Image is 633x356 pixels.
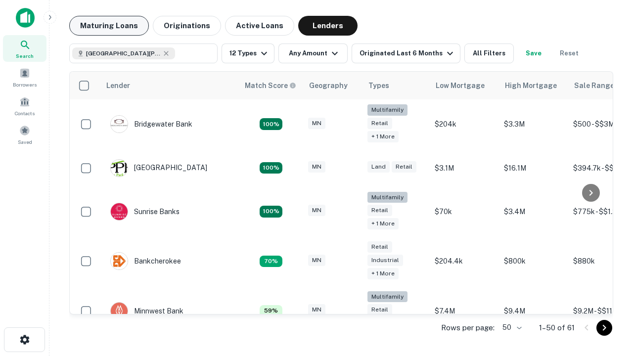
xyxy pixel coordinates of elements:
[239,72,303,99] th: Capitalize uses an advanced AI algorithm to match your search with the best lender. The match sco...
[436,80,485,91] div: Low Mortgage
[15,109,35,117] span: Contacts
[430,72,499,99] th: Low Mortgage
[106,80,130,91] div: Lender
[464,44,514,63] button: All Filters
[498,320,523,335] div: 50
[222,44,274,63] button: 12 Types
[245,80,294,91] h6: Match Score
[367,218,399,229] div: + 1 more
[518,44,549,63] button: Save your search to get updates of matches that match your search criteria.
[367,304,392,315] div: Retail
[3,92,46,119] a: Contacts
[308,255,325,266] div: MN
[499,72,568,99] th: High Mortgage
[505,80,557,91] div: High Mortgage
[499,99,568,149] td: $3.3M
[441,322,495,334] p: Rows per page:
[362,72,430,99] th: Types
[367,291,407,303] div: Multifamily
[499,187,568,237] td: $3.4M
[499,236,568,286] td: $800k
[430,187,499,237] td: $70k
[110,159,207,177] div: [GEOGRAPHIC_DATA]
[260,206,282,218] div: Matching Properties: 15, hasApolloMatch: undefined
[3,35,46,62] a: Search
[367,118,392,129] div: Retail
[367,131,399,142] div: + 1 more
[225,16,294,36] button: Active Loans
[3,121,46,148] a: Saved
[260,118,282,130] div: Matching Properties: 18, hasApolloMatch: undefined
[153,16,221,36] button: Originations
[392,161,416,173] div: Retail
[367,104,407,116] div: Multifamily
[298,16,358,36] button: Lenders
[584,277,633,324] iframe: Chat Widget
[430,99,499,149] td: $204k
[499,149,568,187] td: $16.1M
[3,64,46,90] a: Borrowers
[367,255,403,266] div: Industrial
[539,322,575,334] p: 1–50 of 61
[111,203,128,220] img: picture
[111,253,128,269] img: picture
[368,80,389,91] div: Types
[260,162,282,174] div: Matching Properties: 10, hasApolloMatch: undefined
[367,241,392,253] div: Retail
[574,80,614,91] div: Sale Range
[367,268,399,279] div: + 1 more
[430,236,499,286] td: $204.4k
[308,118,325,129] div: MN
[308,161,325,173] div: MN
[308,205,325,216] div: MN
[499,286,568,336] td: $9.4M
[430,286,499,336] td: $7.4M
[110,115,192,133] div: Bridgewater Bank
[111,116,128,133] img: picture
[16,8,35,28] img: capitalize-icon.png
[367,192,407,203] div: Multifamily
[245,80,296,91] div: Capitalize uses an advanced AI algorithm to match your search with the best lender. The match sco...
[352,44,460,63] button: Originated Last 6 Months
[260,305,282,317] div: Matching Properties: 6, hasApolloMatch: undefined
[430,149,499,187] td: $3.1M
[553,44,585,63] button: Reset
[18,138,32,146] span: Saved
[308,304,325,315] div: MN
[278,44,348,63] button: Any Amount
[367,205,392,216] div: Retail
[13,81,37,89] span: Borrowers
[111,160,128,177] img: picture
[309,80,348,91] div: Geography
[111,303,128,319] img: picture
[16,52,34,60] span: Search
[367,161,390,173] div: Land
[69,16,149,36] button: Maturing Loans
[303,72,362,99] th: Geography
[596,320,612,336] button: Go to next page
[110,302,183,320] div: Minnwest Bank
[110,252,181,270] div: Bankcherokee
[110,203,180,221] div: Sunrise Banks
[86,49,160,58] span: [GEOGRAPHIC_DATA][PERSON_NAME], [GEOGRAPHIC_DATA], [GEOGRAPHIC_DATA]
[360,47,456,59] div: Originated Last 6 Months
[100,72,239,99] th: Lender
[260,256,282,267] div: Matching Properties: 7, hasApolloMatch: undefined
